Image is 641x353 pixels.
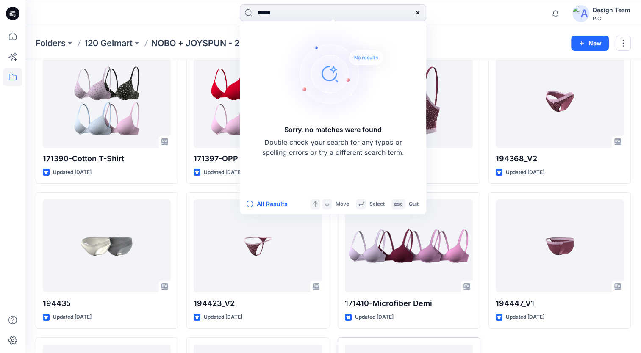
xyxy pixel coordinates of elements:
p: Move [336,200,349,209]
div: Design Team [593,5,630,15]
button: All Results [247,199,293,209]
div: PIC [593,15,630,22]
p: Updated [DATE] [53,313,92,322]
p: Select [369,200,385,209]
p: 194435 [43,298,171,309]
p: 171390-Cotton T-Shirt [43,153,171,165]
a: 120 Gelmart [84,37,133,49]
a: 194435 [43,199,171,292]
a: 194368_V2 [496,55,624,148]
a: 194423_V2 [194,199,322,292]
p: Updated [DATE] [506,313,544,322]
p: Quit [409,200,419,209]
p: 194447_V1 [496,298,624,309]
img: avatar [572,5,589,22]
p: 171410-Microfiber Demi [345,298,473,309]
a: 171390-Cotton T-Shirt [43,55,171,148]
p: Updated [DATE] [506,168,544,177]
p: Updated [DATE] [355,313,394,322]
p: 171397-OPP Push Up [194,153,322,165]
img: Sorry, no matches were found [280,23,399,124]
button: New [571,36,609,51]
h5: Sorry, no matches were found [284,124,382,135]
a: 171397-OPP Push Up [194,55,322,148]
p: 194423_V2 [194,298,322,309]
p: Updated [DATE] [204,313,242,322]
p: 194368_V2 [496,153,624,165]
p: Updated [DATE] [53,168,92,177]
p: Updated [DATE] [204,168,242,177]
a: Folders [36,37,66,49]
p: Double check your search for any typos or spelling errors or try a different search term. [261,137,405,157]
p: NOBO + JOYSPUN - 20250912_120_GC [151,37,307,49]
a: 194447_V1 [496,199,624,292]
p: esc [394,200,403,209]
a: 171410-Microfiber Demi [345,199,473,292]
